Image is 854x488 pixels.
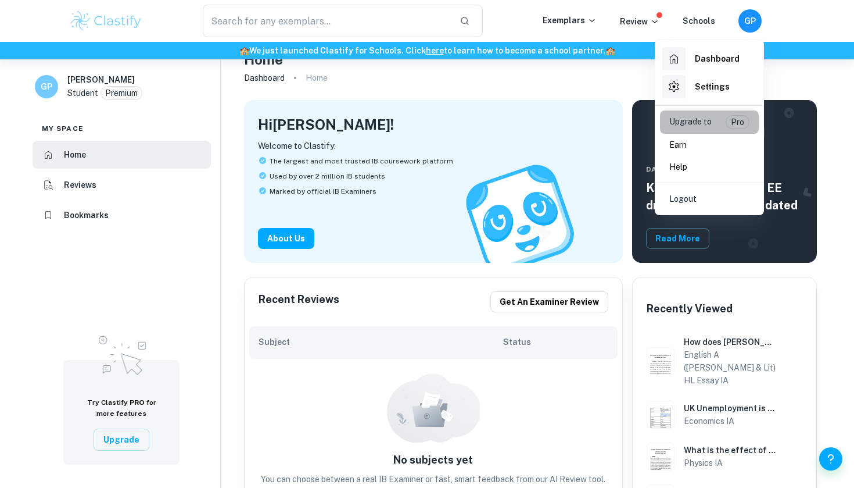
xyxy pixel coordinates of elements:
[695,80,730,93] h6: Settings
[669,115,712,129] p: Upgrade to
[660,134,759,156] a: Earn
[669,161,687,173] p: Help
[660,45,759,73] a: Dashboard
[669,138,687,151] p: Earn
[669,193,697,205] p: Logout
[660,73,759,101] a: Settings
[695,52,740,65] h6: Dashboard
[660,156,759,178] a: Help
[730,116,745,129] p: Pro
